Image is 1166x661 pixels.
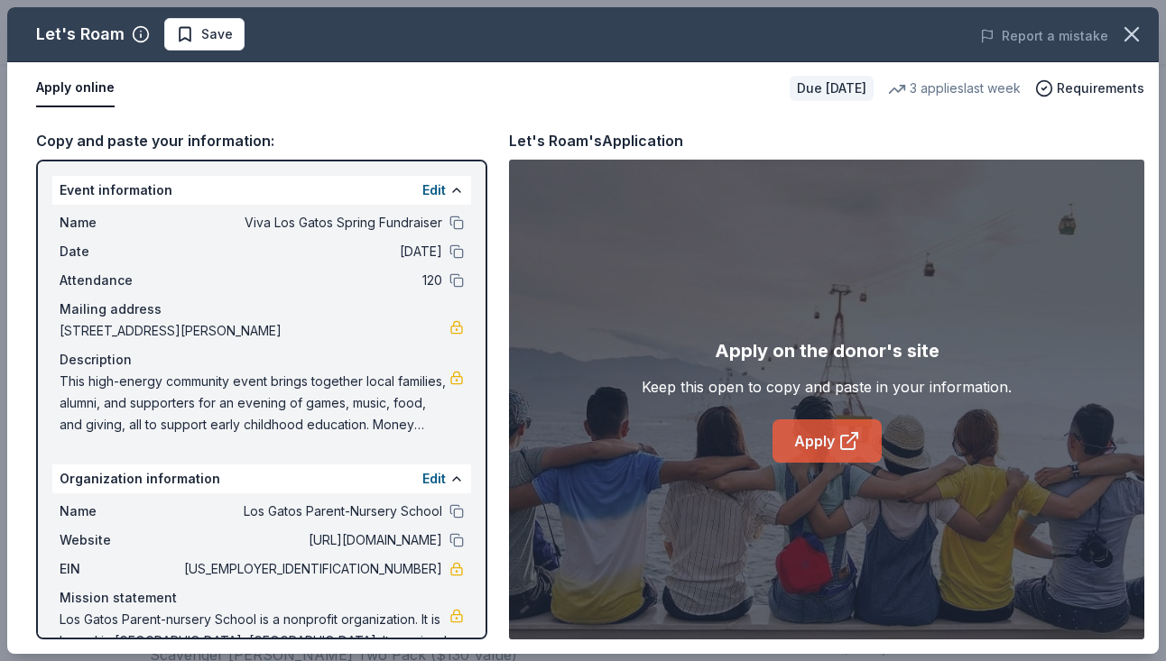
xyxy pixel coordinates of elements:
div: Mailing address [60,298,464,320]
span: [US_EMPLOYER_IDENTIFICATION_NUMBER] [180,558,442,580]
button: Apply online [36,69,115,107]
span: This high-energy community event brings together local families, alumni, and supporters for an ev... [60,371,449,436]
span: [DATE] [180,241,442,262]
div: Let's Roam [36,20,125,49]
div: Let's Roam's Application [509,129,683,152]
span: 120 [180,270,442,291]
span: EIN [60,558,180,580]
span: Website [60,529,180,551]
button: Save [164,18,245,50]
div: Event information [52,176,471,205]
span: Attendance [60,270,180,291]
div: Mission statement [60,587,464,609]
span: Name [60,500,180,522]
div: Copy and paste your information: [36,129,487,152]
span: [URL][DOMAIN_NAME] [180,529,442,551]
div: Keep this open to copy and paste in your information. [642,376,1012,398]
div: Organization information [52,464,471,493]
div: 3 applies last week [888,78,1021,99]
span: Save [201,23,233,45]
div: Due [DATE] [790,76,874,101]
div: Description [60,349,464,371]
button: Report a mistake [980,25,1108,47]
span: Viva Los Gatos Spring Fundraiser [180,212,442,234]
span: Los Gatos Parent-Nursery School [180,500,442,522]
span: Date [60,241,180,262]
div: Apply on the donor's site [715,336,939,365]
button: Edit [422,468,446,490]
button: Edit [422,179,446,201]
span: Requirements [1057,78,1144,99]
a: Apply [773,419,882,463]
button: Requirements [1035,78,1144,99]
span: [STREET_ADDRESS][PERSON_NAME] [60,320,449,342]
span: Name [60,212,180,234]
